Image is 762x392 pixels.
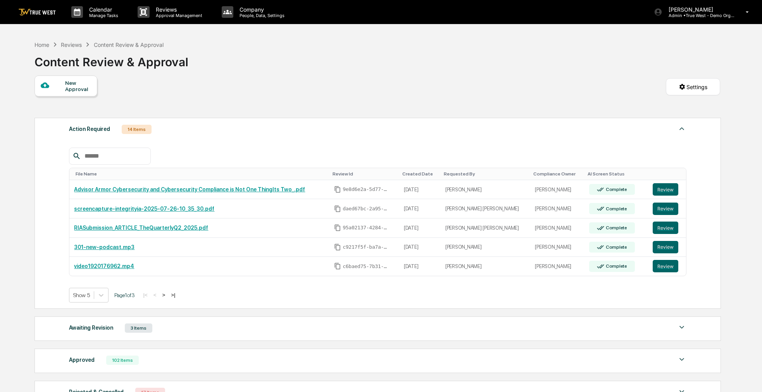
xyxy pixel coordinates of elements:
[74,263,134,269] a: video1920176962.mp4
[588,171,645,177] div: Toggle SortBy
[737,366,758,387] iframe: Open customer support
[530,199,584,218] td: [PERSON_NAME]
[61,41,82,48] div: Reviews
[399,257,441,276] td: [DATE]
[653,183,681,196] a: Review
[69,124,110,134] div: Action Required
[106,356,139,365] div: 102 Items
[653,241,678,253] button: Review
[654,171,683,177] div: Toggle SortBy
[233,13,288,18] p: People, Data, Settings
[151,292,159,298] button: <
[441,218,531,238] td: [PERSON_NAME] [PERSON_NAME]
[334,244,341,251] span: Copy Id
[399,199,441,218] td: [DATE]
[334,224,341,231] span: Copy Id
[653,203,681,215] a: Review
[533,171,581,177] div: Toggle SortBy
[677,124,686,133] img: caret
[333,171,396,177] div: Toggle SortBy
[530,180,584,199] td: [PERSON_NAME]
[662,13,734,18] p: Admin • True West - Demo Organization
[74,206,214,212] a: screencapture-integrityia-2025-07-26-10_35_30.pdf
[122,125,152,134] div: 14 Items
[604,206,627,211] div: Complete
[530,257,584,276] td: [PERSON_NAME]
[114,292,135,298] span: Page 1 of 3
[343,186,389,193] span: 9e8d6e2a-5d77-4eeb-90b4-74318441b7fc
[233,6,288,13] p: Company
[150,13,206,18] p: Approval Management
[604,263,627,269] div: Complete
[94,41,164,48] div: Content Review & Approval
[530,218,584,238] td: [PERSON_NAME]
[653,203,678,215] button: Review
[653,241,681,253] a: Review
[677,323,686,332] img: caret
[69,355,95,365] div: Approved
[399,218,441,238] td: [DATE]
[19,9,56,16] img: logo
[34,41,49,48] div: Home
[125,323,152,333] div: 3 Items
[334,205,341,212] span: Copy Id
[399,238,441,257] td: [DATE]
[653,183,678,196] button: Review
[74,244,134,250] a: 301-new-podcast.mp3
[343,206,389,212] span: daed67bc-2a95-4451-aa2f-ffdcfe22a4e8
[604,225,627,230] div: Complete
[444,171,528,177] div: Toggle SortBy
[343,244,389,250] span: c9217f5f-ba7a-4975-b7dd-5beab715cda8
[441,180,531,199] td: [PERSON_NAME]
[160,292,167,298] button: >
[34,49,188,69] div: Content Review & Approval
[441,238,531,257] td: [PERSON_NAME]
[604,244,627,250] div: Complete
[666,78,720,95] button: Settings
[653,260,678,272] button: Review
[441,257,531,276] td: [PERSON_NAME]
[141,292,150,298] button: |<
[65,80,91,92] div: New Approval
[76,171,326,177] div: Toggle SortBy
[69,323,113,333] div: Awaiting Revision
[653,222,681,234] a: Review
[604,187,627,192] div: Complete
[662,6,734,13] p: [PERSON_NAME]
[530,238,584,257] td: [PERSON_NAME]
[677,355,686,364] img: caret
[83,6,122,13] p: Calendar
[441,199,531,218] td: [PERSON_NAME] [PERSON_NAME]
[334,186,341,193] span: Copy Id
[399,180,441,199] td: [DATE]
[169,292,178,298] button: >|
[334,263,341,270] span: Copy Id
[83,13,122,18] p: Manage Tasks
[74,186,305,193] a: Advisor Armor Cybersecurity and Cybersecurity Compliance is Not One ThingIts Two_.pdf
[343,263,389,270] span: c6baed75-7b31-45ea-a914-7b0db952cb40
[653,260,681,272] a: Review
[150,6,206,13] p: Reviews
[74,225,208,231] a: RIASubmission_ARTICLE_TheQuarterlyQ2_2025.pdf
[653,222,678,234] button: Review
[343,225,389,231] span: 95a02137-4284-4a5c-afcc-20783e483793
[402,171,438,177] div: Toggle SortBy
